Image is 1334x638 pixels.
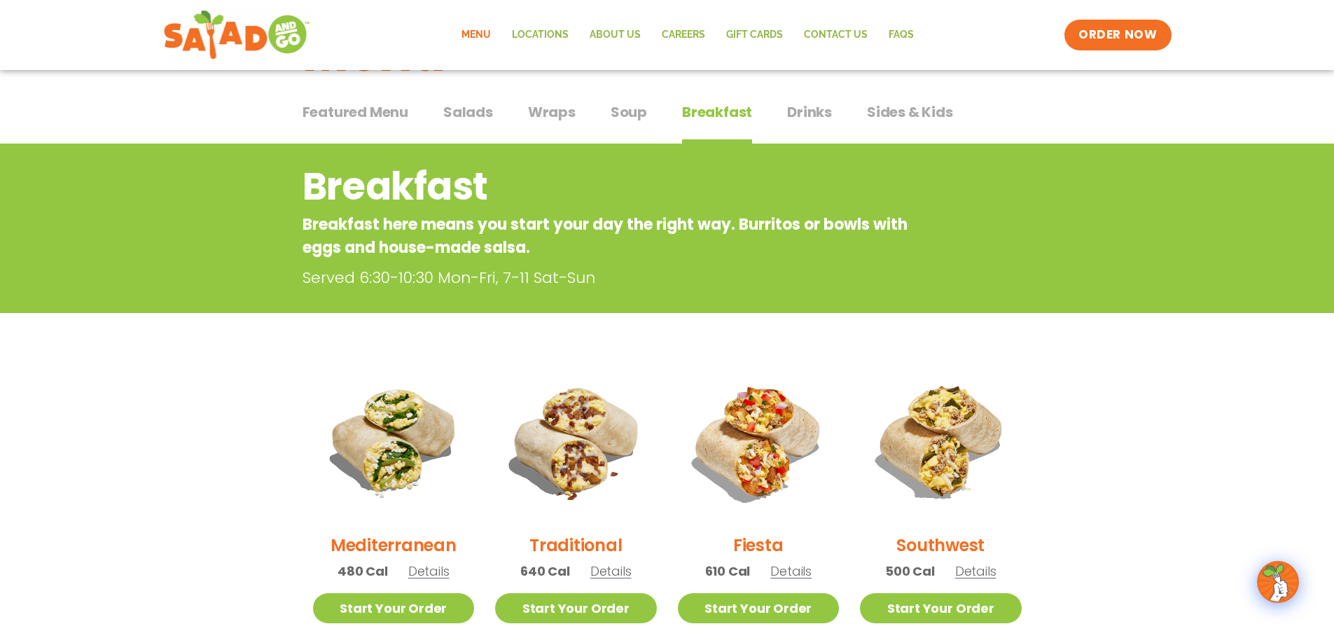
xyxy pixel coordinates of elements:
span: ORDER NOW [1078,27,1157,43]
a: About Us [579,19,651,51]
span: 500 Cal [885,562,935,581]
a: Careers [651,19,716,51]
a: Contact Us [793,19,878,51]
p: Breakfast here means you start your day the right way. Burritos or bowls with eggs and house-made... [303,213,919,259]
a: Start Your Order [860,593,1022,623]
span: Salads [443,102,493,123]
a: Start Your Order [678,593,840,623]
span: Sides & Kids [867,102,953,123]
span: Details [408,562,450,580]
span: 640 Cal [520,562,570,581]
h2: Traditional [529,533,622,557]
a: FAQs [878,19,924,51]
h2: Breakfast [303,158,919,215]
span: Details [955,562,996,580]
span: Details [770,562,812,580]
img: Product photo for Mediterranean Breakfast Burrito [313,361,475,522]
span: Breakfast [682,102,752,123]
span: Wraps [528,102,576,123]
span: Drinks [787,102,832,123]
a: GIFT CARDS [716,19,793,51]
a: Start Your Order [495,593,657,623]
h2: Fiesta [733,533,784,557]
img: wpChatIcon [1258,562,1298,602]
h2: Southwest [896,533,985,557]
div: Tabbed content [303,97,1032,144]
span: Featured Menu [303,102,408,123]
p: Served 6:30-10:30 Mon-Fri, 7-11 Sat-Sun [303,266,926,289]
span: Details [590,562,632,580]
img: Product photo for Fiesta [678,361,840,522]
h2: Mediterranean [331,533,457,557]
a: ORDER NOW [1064,20,1171,50]
img: Product photo for Southwest [860,361,1022,522]
a: Start Your Order [313,593,475,623]
span: 480 Cal [338,562,388,581]
a: Menu [451,19,501,51]
img: Product photo for Traditional [495,361,657,522]
img: new-SAG-logo-768×292 [163,7,311,63]
span: Soup [611,102,647,123]
nav: Menu [451,19,924,51]
a: Locations [501,19,579,51]
span: 610 Cal [705,562,751,581]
